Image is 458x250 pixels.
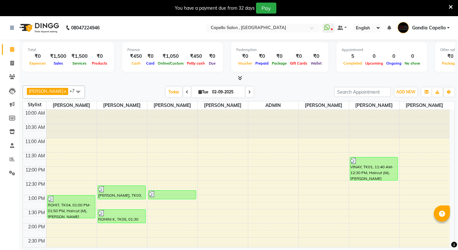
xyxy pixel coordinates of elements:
[69,53,90,60] div: ₹1,500
[299,101,349,109] span: [PERSON_NAME]
[342,61,364,66] span: Completed
[24,152,46,159] div: 11:30 AM
[175,5,255,12] div: You have a payment due from 32 days
[156,53,185,60] div: ₹1,050
[90,61,109,66] span: Products
[197,89,210,94] span: Tue
[396,89,415,94] span: ADD NEW
[24,124,46,131] div: 10:30 AM
[185,61,207,66] span: Petty cash
[127,47,218,53] div: Finance
[16,19,61,37] img: logo
[403,61,422,66] span: No show
[130,61,142,66] span: Cash
[63,89,66,94] a: x
[288,53,309,60] div: ₹0
[256,3,276,14] button: Pay
[148,191,196,199] div: [PERSON_NAME], TK02, 12:50 PM-01:10 PM, Haircut (M)
[156,61,185,66] span: Online/Custom
[47,101,97,109] span: [PERSON_NAME]
[342,47,422,53] div: Appointment
[127,53,144,60] div: ₹450
[24,110,46,117] div: 10:00 AM
[28,53,48,60] div: ₹0
[144,61,156,66] span: Card
[71,19,100,37] b: 08047224946
[48,53,69,60] div: ₹1,500
[288,61,309,66] span: Gift Cards
[342,53,364,60] div: 5
[309,53,323,60] div: ₹0
[270,61,288,66] span: Package
[431,224,452,244] iframe: chat widget
[349,101,399,109] span: [PERSON_NAME]
[27,224,46,230] div: 2:00 PM
[24,138,46,145] div: 11:00 AM
[236,47,323,53] div: Redemption
[69,88,80,93] span: +7
[207,61,217,66] span: Due
[254,53,270,60] div: ₹0
[24,167,46,173] div: 12:00 PM
[27,209,46,216] div: 1:30 PM
[24,181,46,188] div: 12:30 PM
[309,61,323,66] span: Wallet
[364,53,385,60] div: 0
[254,61,270,66] span: Prepaid
[236,53,254,60] div: ₹0
[210,87,242,97] input: 2025-09-02
[28,47,109,53] div: Total
[52,61,65,66] span: Sales
[98,186,145,199] div: [PERSON_NAME], TK03, 12:40 PM-01:10 PM, HAIRCUT (F)
[71,61,88,66] span: Services
[48,195,95,218] div: ROHIT, TK04, 01:00 PM-01:50 PM, Haircut (M),[PERSON_NAME] Trim/Shave
[385,61,403,66] span: Ongoing
[98,210,145,223] div: ROHINI K, TK05, 01:30 PM-02:00 PM, Eyebrows (F),[GEOGRAPHIC_DATA],Under Arms Waxing Rica
[144,53,156,60] div: ₹0
[23,101,46,108] div: Stylist
[29,89,63,94] span: [PERSON_NAME]
[398,22,409,33] img: Gondia Capello
[270,53,288,60] div: ₹0
[166,87,182,97] span: Today
[334,87,391,97] input: Search Appointment
[27,195,46,202] div: 1:00 PM
[207,53,218,60] div: ₹0
[147,101,197,109] span: [PERSON_NAME]
[248,101,298,109] span: ADMIN
[97,101,147,109] span: [PERSON_NAME]
[403,53,422,60] div: 0
[399,101,450,109] span: [PERSON_NAME]
[198,101,248,109] span: [PERSON_NAME]
[412,25,446,31] span: Gondia Capello
[350,157,398,180] div: VINAY, TK01, 11:40 AM-12:30 PM, Haircut (M),[PERSON_NAME] Trim/Shave
[27,238,46,245] div: 2:30 PM
[385,53,403,60] div: 0
[236,61,254,66] span: Voucher
[185,53,207,60] div: ₹450
[364,61,385,66] span: Upcoming
[28,61,48,66] span: Expenses
[395,88,417,97] button: ADD NEW
[90,53,109,60] div: ₹0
